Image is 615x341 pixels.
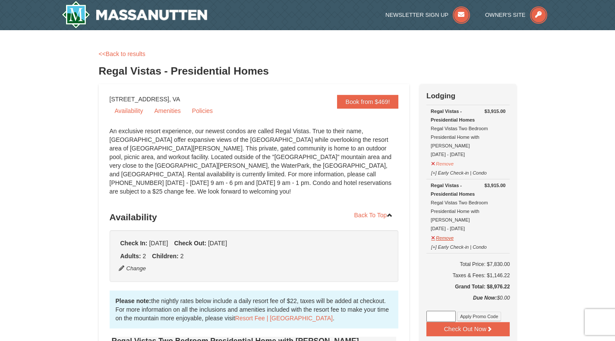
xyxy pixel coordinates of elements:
span: [DATE] [208,240,227,247]
div: the nightly rates below include a daily resort fee of $22, taxes will be added at checkout. For m... [110,291,399,328]
strong: Check In: [120,240,148,247]
strong: Children: [152,253,178,260]
strong: Please note: [116,297,151,304]
div: Regal Vistas Two Bedroom Presidential Home with [PERSON_NAME] [DATE] - [DATE] [431,181,505,233]
button: [+] Early Check-in | Condo [431,166,487,177]
span: Owner's Site [485,12,526,18]
span: 2 [180,253,184,260]
h6: Total Price: $7,830.00 [426,260,510,269]
a: Amenities [149,104,186,117]
div: Regal Vistas Two Bedroom Presidential Home with [PERSON_NAME] [DATE] - [DATE] [431,107,505,159]
h5: Grand Total: $8,976.22 [426,282,510,291]
strong: Due Now: [473,295,497,301]
span: [DATE] [149,240,168,247]
button: Apply Promo Code [457,312,501,321]
button: Remove [431,157,454,168]
strong: $3,915.00 [485,107,506,116]
strong: Adults: [120,253,141,260]
strong: $3,915.00 [485,181,506,190]
a: Massanutten Resort [62,1,208,28]
div: An exclusive resort experience, our newest condos are called Regal Vistas. True to their name, [G... [110,127,399,204]
h3: Availability [110,209,399,226]
a: Book from $469! [337,95,399,109]
a: Resort Fee | [GEOGRAPHIC_DATA] [235,315,333,322]
div: Taxes & Fees: $1,146.22 [426,271,510,280]
a: Back To Top [349,209,399,222]
button: Check Out Now [426,322,510,336]
a: <<Back to results [99,50,145,57]
strong: Regal Vistas - Presidential Homes [431,109,475,122]
button: Remove [431,232,454,242]
strong: Check Out: [174,240,206,247]
button: Change [118,264,147,273]
span: 2 [143,253,146,260]
a: Availability [110,104,148,117]
strong: Lodging [426,92,455,100]
h3: Regal Vistas - Presidential Homes [99,63,517,80]
strong: Regal Vistas - Presidential Homes [431,183,475,197]
a: Policies [187,104,218,117]
button: [+] Early Check-in | Condo [431,241,487,251]
span: Newsletter Sign Up [385,12,448,18]
a: Owner's Site [485,12,547,18]
div: $0.00 [426,294,510,311]
a: Newsletter Sign Up [385,12,470,18]
img: Massanutten Resort Logo [62,1,208,28]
